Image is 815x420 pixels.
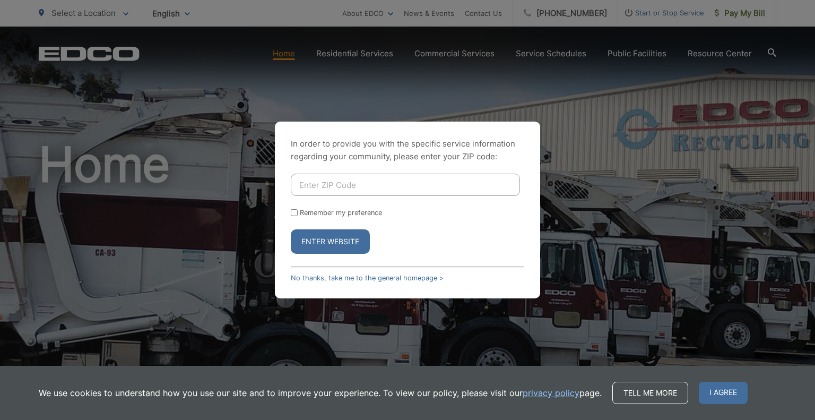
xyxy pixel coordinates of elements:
span: I agree [699,382,748,404]
a: privacy policy [523,387,579,399]
button: Enter Website [291,229,370,254]
p: We use cookies to understand how you use our site and to improve your experience. To view our pol... [39,387,602,399]
a: Tell me more [612,382,688,404]
label: Remember my preference [300,209,382,217]
input: Enter ZIP Code [291,174,520,196]
a: No thanks, take me to the general homepage > [291,274,444,282]
p: In order to provide you with the specific service information regarding your community, please en... [291,138,524,163]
